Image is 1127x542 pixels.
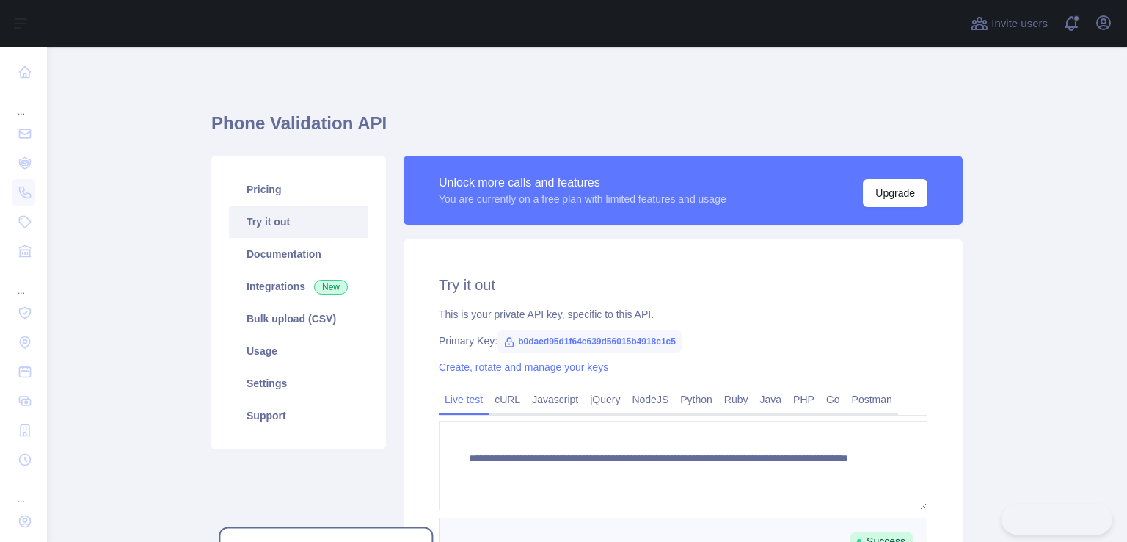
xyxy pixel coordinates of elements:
[439,361,608,373] a: Create, rotate and manage your keys
[211,112,963,147] h1: Phone Validation API
[439,174,726,192] div: Unlock more calls and features
[229,173,368,206] a: Pricing
[229,400,368,432] a: Support
[12,267,35,297] div: ...
[626,388,674,411] a: NodeJS
[439,333,927,348] div: Primary Key:
[12,88,35,118] div: ...
[497,330,682,353] span: b0daed95d1f64c639d56015b4918c1c5
[846,388,898,411] a: Postman
[229,238,368,270] a: Documentation
[12,476,35,505] div: ...
[820,388,846,411] a: Go
[489,388,526,411] a: cURL
[991,15,1048,32] span: Invite users
[674,388,718,411] a: Python
[229,270,368,303] a: Integrations New
[968,12,1051,35] button: Invite users
[439,275,927,295] h2: Try it out
[787,388,820,411] a: PHP
[229,206,368,238] a: Try it out
[229,335,368,367] a: Usage
[1002,504,1112,535] iframe: Toggle Customer Support
[229,303,368,335] a: Bulk upload (CSV)
[314,280,348,295] span: New
[584,388,626,411] a: jQuery
[439,307,927,322] div: This is your private API key, specific to this API.
[863,179,927,207] button: Upgrade
[526,388,584,411] a: Javascript
[229,367,368,400] a: Settings
[439,388,489,411] a: Live test
[718,388,754,411] a: Ruby
[754,388,788,411] a: Java
[439,192,726,206] div: You are currently on a free plan with limited features and usage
